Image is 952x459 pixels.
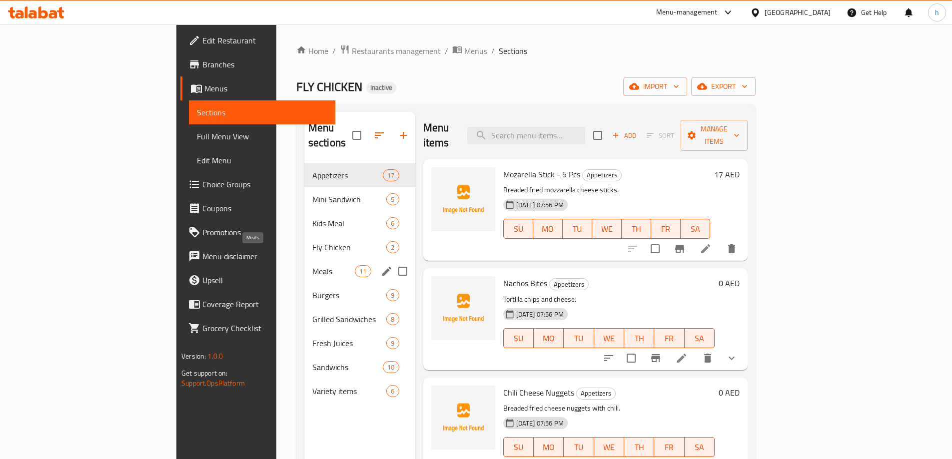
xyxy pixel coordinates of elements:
div: Burgers [312,289,387,301]
div: Fresh Juices9 [304,331,415,355]
span: Menus [204,82,327,94]
span: Select section [587,125,608,146]
span: Version: [181,350,206,363]
a: Full Menu View [189,124,335,148]
span: TH [628,331,650,346]
a: Sections [189,100,335,124]
button: import [623,77,687,96]
button: export [691,77,756,96]
button: FR [651,219,681,239]
span: TU [568,331,590,346]
div: Kids Meal6 [304,211,415,235]
a: Choice Groups [180,172,335,196]
h6: 0 AED [719,386,740,400]
div: Appetizers17 [304,163,415,187]
button: SU [503,437,534,457]
a: Menus [452,44,487,57]
span: 6 [387,219,398,228]
li: / [491,45,495,57]
span: WE [598,331,620,346]
a: Edit Menu [189,148,335,172]
svg: Show Choices [726,352,738,364]
span: SU [508,331,530,346]
span: FR [658,331,680,346]
div: items [386,289,399,301]
a: Edit menu item [700,243,712,255]
div: Menu-management [656,6,718,18]
span: 11 [355,267,370,276]
button: Manage items [681,120,748,151]
button: MO [534,328,564,348]
span: Inactive [366,83,396,92]
button: TH [622,219,651,239]
span: Mozarella Stick - 5 Pcs [503,167,580,182]
span: Mini Sandwich [312,193,387,205]
img: Mozarella Stick - 5 Pcs [431,167,495,231]
button: WE [594,328,624,348]
span: MO [538,331,560,346]
button: TH [624,437,654,457]
div: Appetizers [582,169,622,181]
span: SA [689,440,711,455]
span: TH [626,222,647,236]
button: edit [379,264,394,279]
span: Select all sections [346,125,367,146]
span: Menus [464,45,487,57]
a: Restaurants management [340,44,441,57]
span: Appetizers [312,169,383,181]
a: Support.OpsPlatform [181,377,245,390]
span: Select to update [645,238,666,259]
a: Branches [180,52,335,76]
div: items [355,265,371,277]
span: Menu disclaimer [202,250,327,262]
span: Grilled Sandwiches [312,313,387,325]
span: Coupons [202,202,327,214]
span: 1.0.0 [207,350,223,363]
span: Choice Groups [202,178,327,190]
div: Grilled Sandwiches8 [304,307,415,331]
span: 9 [387,291,398,300]
div: Appetizers [576,388,616,400]
span: Variety items [312,385,387,397]
span: Branches [202,58,327,70]
button: sort-choices [597,346,621,370]
div: Variety items6 [304,379,415,403]
span: FLY CHICKEN [296,75,362,98]
input: search [467,127,585,144]
span: [DATE] 07:56 PM [512,200,568,210]
span: Grocery Checklist [202,322,327,334]
span: Select to update [621,348,642,369]
span: WE [598,440,620,455]
span: Sections [197,106,327,118]
div: items [383,169,399,181]
button: TH [624,328,654,348]
button: SA [681,219,710,239]
span: Get support on: [181,367,227,380]
button: FR [654,437,684,457]
div: Meals11edit [304,259,415,283]
span: 17 [383,171,398,180]
span: Select section first [640,128,681,143]
div: Burgers9 [304,283,415,307]
span: 10 [383,363,398,372]
button: MO [533,219,563,239]
div: Sandwichs [312,361,383,373]
span: 8 [387,315,398,324]
nav: breadcrumb [296,44,756,57]
span: Appetizers [550,279,588,290]
div: items [386,337,399,349]
span: 5 [387,195,398,204]
span: [DATE] 07:56 PM [512,310,568,319]
div: items [383,361,399,373]
button: TU [563,219,592,239]
span: Restaurants management [352,45,441,57]
span: Kids Meal [312,217,387,229]
button: Branch-specific-item [668,237,692,261]
a: Grocery Checklist [180,316,335,340]
span: WE [596,222,618,236]
h6: 17 AED [714,167,740,181]
div: Fly Chicken [312,241,387,253]
div: Appetizers [549,278,589,290]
